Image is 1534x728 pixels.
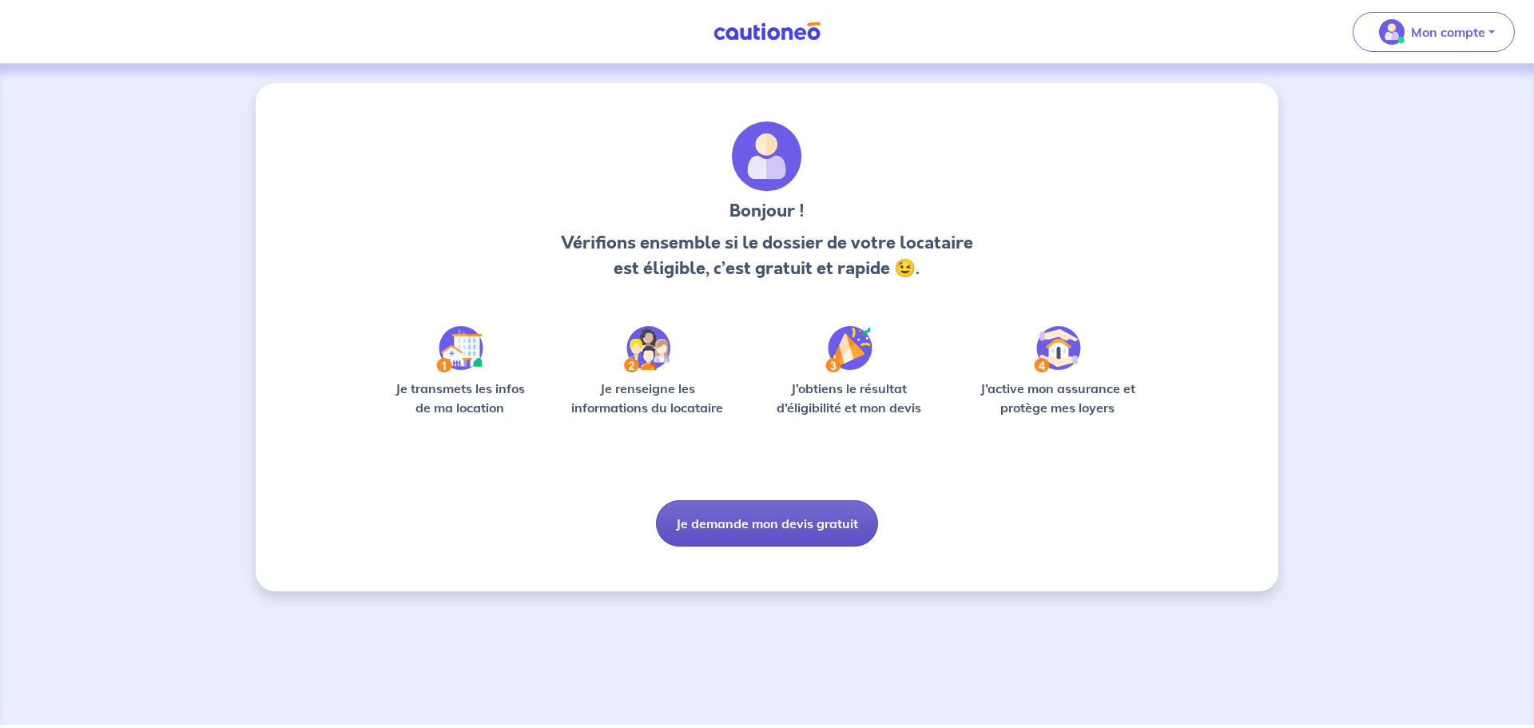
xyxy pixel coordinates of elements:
img: Cautioneo [707,22,827,42]
button: illu_account_valid_menu.svgMon compte [1353,12,1515,52]
p: J’obtiens le résultat d’éligibilité et mon devis [759,379,940,417]
img: archivate [732,121,802,192]
p: J’active mon assurance et protège mes loyers [964,379,1150,417]
p: Je transmets les infos de ma location [383,379,536,417]
p: Mon compte [1411,22,1485,42]
img: /static/90a569abe86eec82015bcaae536bd8e6/Step-1.svg [436,326,483,372]
img: /static/bfff1cf634d835d9112899e6a3df1a5d/Step-4.svg [1034,326,1081,372]
h3: Bonjour ! [556,198,977,224]
img: /static/f3e743aab9439237c3e2196e4328bba9/Step-3.svg [825,326,872,372]
img: illu_account_valid_menu.svg [1379,19,1405,45]
img: /static/c0a346edaed446bb123850d2d04ad552/Step-2.svg [624,326,670,372]
button: Je demande mon devis gratuit [656,500,878,547]
p: Vérifions ensemble si le dossier de votre locataire est éligible, c’est gratuit et rapide 😉. [556,230,977,281]
p: Je renseigne les informations du locataire [562,379,733,417]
